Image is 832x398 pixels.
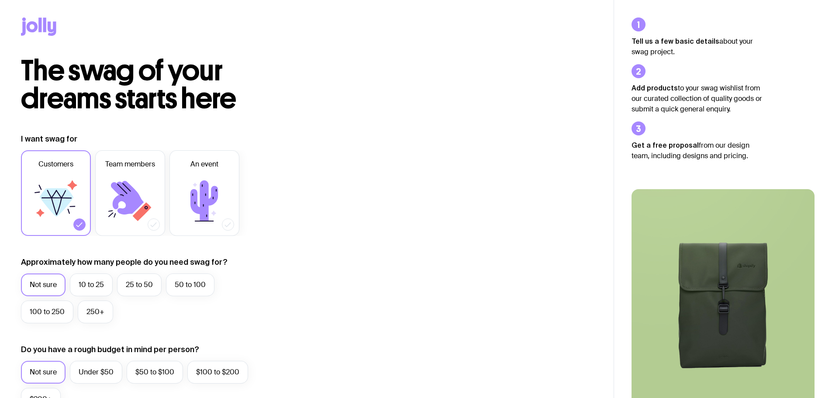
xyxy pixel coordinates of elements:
[70,273,113,296] label: 10 to 25
[78,301,113,323] label: 250+
[38,159,73,170] span: Customers
[21,273,66,296] label: Not sure
[117,273,162,296] label: 25 to 50
[21,301,73,323] label: 100 to 250
[105,159,155,170] span: Team members
[190,159,218,170] span: An event
[21,361,66,384] label: Not sure
[632,84,678,92] strong: Add products
[632,83,763,114] p: to your swag wishlist from our curated collection of quality goods or submit a quick general enqu...
[21,53,236,116] span: The swag of your dreams starts here
[166,273,214,296] label: 50 to 100
[21,134,77,144] label: I want swag for
[187,361,248,384] label: $100 to $200
[70,361,122,384] label: Under $50
[127,361,183,384] label: $50 to $100
[632,36,763,57] p: about your swag project.
[21,344,199,355] label: Do you have a rough budget in mind per person?
[21,257,228,267] label: Approximately how many people do you need swag for?
[632,140,763,161] p: from our design team, including designs and pricing.
[632,141,699,149] strong: Get a free proposal
[632,37,719,45] strong: Tell us a few basic details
